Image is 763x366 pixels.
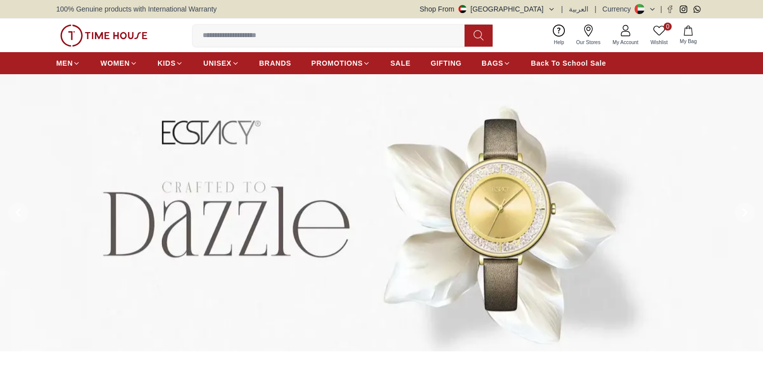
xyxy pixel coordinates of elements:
span: PROMOTIONS [312,58,363,68]
span: | [561,4,563,14]
a: BRANDS [259,54,291,72]
img: United Arab Emirates [459,5,467,13]
span: SALE [390,58,410,68]
button: My Bag [674,24,703,47]
a: BAGS [482,54,511,72]
a: Back To School Sale [531,54,606,72]
span: | [594,4,596,14]
a: WOMEN [100,54,137,72]
span: My Bag [676,38,701,45]
span: MEN [56,58,73,68]
button: Shop From[GEOGRAPHIC_DATA] [420,4,555,14]
a: Facebook [666,6,674,13]
div: Currency [602,4,635,14]
span: GIFTING [430,58,462,68]
a: Instagram [680,6,687,13]
img: ... [60,25,147,47]
span: Wishlist [647,39,672,46]
a: Help [548,23,570,48]
a: Our Stores [570,23,606,48]
a: SALE [390,54,410,72]
a: PROMOTIONS [312,54,371,72]
span: UNISEX [203,58,231,68]
span: 100% Genuine products with International Warranty [56,4,217,14]
a: 0Wishlist [645,23,674,48]
span: Back To School Sale [531,58,606,68]
button: العربية [569,4,588,14]
a: MEN [56,54,80,72]
a: UNISEX [203,54,239,72]
span: My Account [608,39,643,46]
a: GIFTING [430,54,462,72]
span: WOMEN [100,58,130,68]
span: | [660,4,662,14]
span: Help [550,39,568,46]
span: BAGS [482,58,503,68]
span: BRANDS [259,58,291,68]
span: 0 [664,23,672,31]
a: KIDS [158,54,183,72]
span: Our Stores [572,39,604,46]
a: Whatsapp [693,6,701,13]
span: KIDS [158,58,176,68]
